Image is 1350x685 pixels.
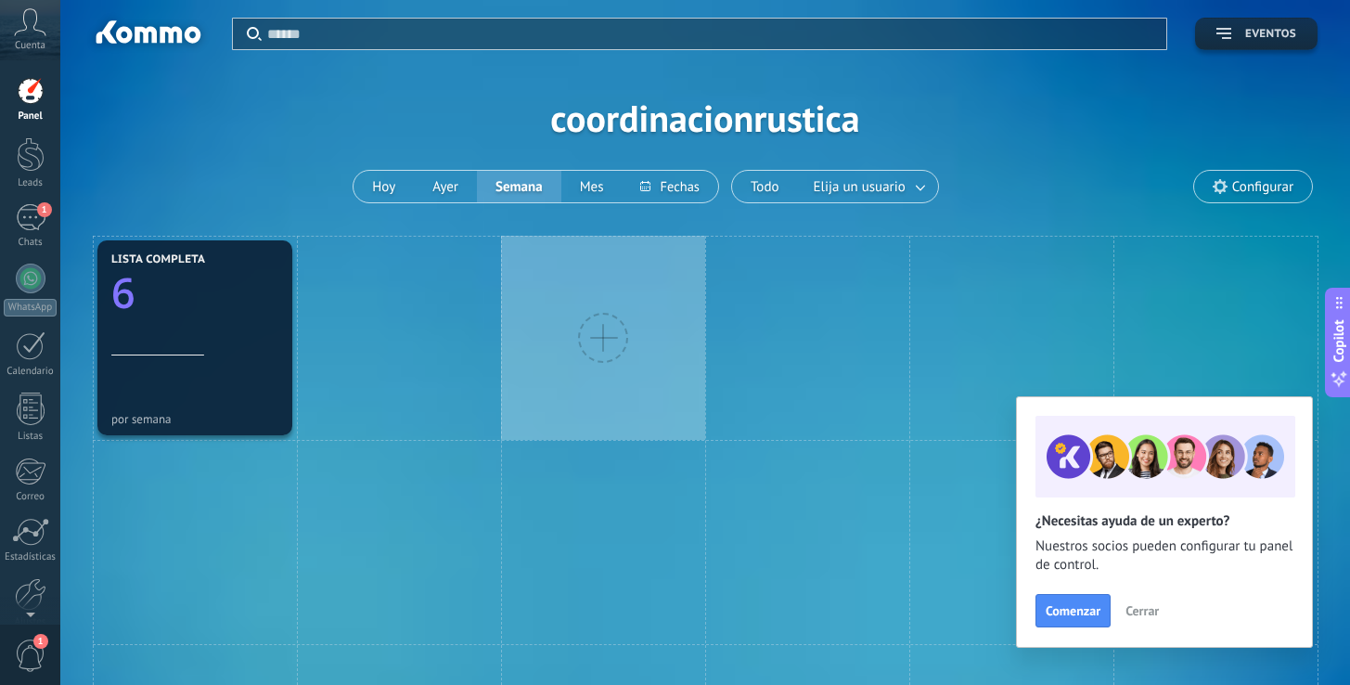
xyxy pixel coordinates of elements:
[1035,594,1111,627] button: Comenzar
[4,491,58,503] div: Correo
[1232,179,1293,195] span: Configurar
[1046,604,1100,617] span: Comenzar
[4,366,58,378] div: Calendario
[111,265,135,321] text: 6
[810,174,909,200] span: Elija un usuario
[4,110,58,123] div: Panel
[4,431,58,443] div: Listas
[4,299,57,317] div: WhatsApp
[1035,512,1293,530] h2: ¿Necesitas ayuda de un experto?
[4,551,58,563] div: Estadísticas
[33,634,48,649] span: 1
[798,171,938,202] button: Elija un usuario
[1117,597,1167,625] button: Cerrar
[1125,604,1159,617] span: Cerrar
[622,171,717,202] button: Fechas
[477,171,561,202] button: Semana
[1245,28,1296,41] span: Eventos
[4,177,58,189] div: Leads
[414,171,477,202] button: Ayer
[354,171,414,202] button: Hoy
[111,253,205,266] span: Lista completa
[561,171,623,202] button: Mes
[4,237,58,249] div: Chats
[732,171,798,202] button: Todo
[111,265,278,321] a: 6
[1035,537,1293,575] span: Nuestros socios pueden configurar tu panel de control.
[1330,320,1348,363] span: Copilot
[37,202,52,217] span: 1
[111,412,278,426] div: por semana
[15,40,45,52] span: Cuenta
[1195,18,1318,50] button: Eventos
